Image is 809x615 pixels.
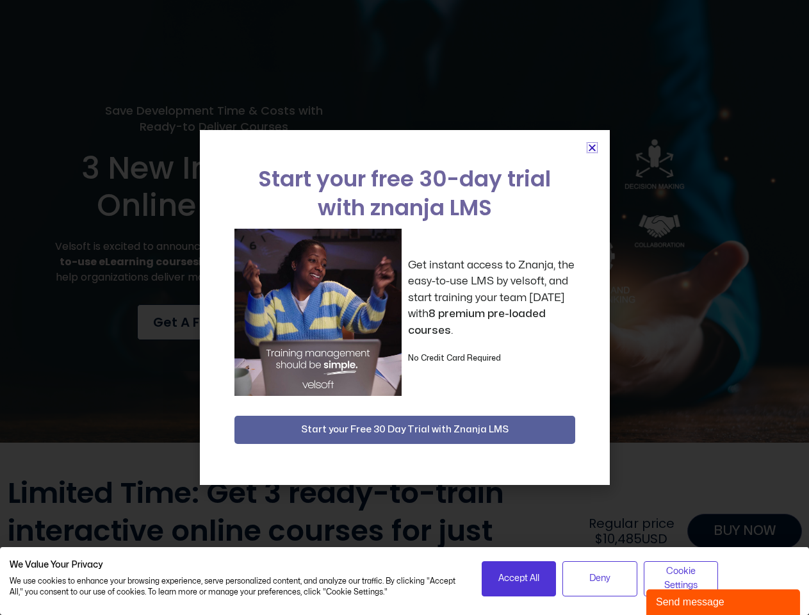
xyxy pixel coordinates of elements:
[562,561,637,596] button: Deny all cookies
[644,561,719,596] button: Adjust cookie preferences
[234,229,402,396] img: a woman sitting at her laptop dancing
[482,561,557,596] button: Accept all cookies
[408,354,501,362] strong: No Credit Card Required
[234,165,575,222] h2: Start your free 30-day trial with znanja LMS
[408,308,546,336] strong: 8 premium pre-loaded courses
[234,416,575,444] button: Start your Free 30 Day Trial with Znanja LMS
[646,587,803,615] iframe: chat widget
[301,422,509,438] span: Start your Free 30 Day Trial with Znanja LMS
[589,571,610,586] span: Deny
[587,143,597,152] a: Close
[652,564,710,593] span: Cookie Settings
[498,571,539,586] span: Accept All
[10,576,462,598] p: We use cookies to enhance your browsing experience, serve personalized content, and analyze our t...
[408,257,575,339] p: Get instant access to Znanja, the easy-to-use LMS by velsoft, and start training your team [DATE]...
[10,559,462,571] h2: We Value Your Privacy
